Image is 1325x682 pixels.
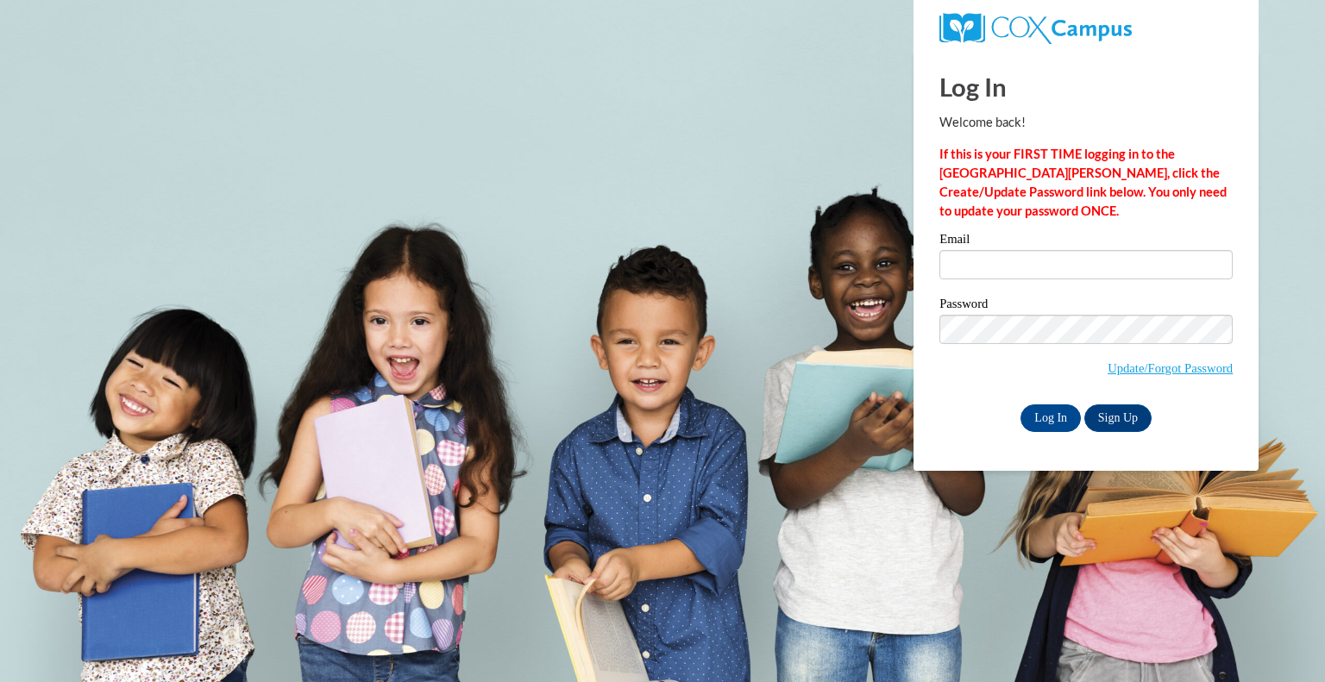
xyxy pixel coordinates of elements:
a: Sign Up [1084,404,1152,432]
label: Email [939,233,1233,250]
input: Log In [1020,404,1081,432]
a: Update/Forgot Password [1108,361,1233,375]
strong: If this is your FIRST TIME logging in to the [GEOGRAPHIC_DATA][PERSON_NAME], click the Create/Upd... [939,147,1227,218]
p: Welcome back! [939,113,1233,132]
a: COX Campus [939,20,1132,34]
label: Password [939,297,1233,315]
img: COX Campus [939,13,1132,44]
h1: Log In [939,69,1233,104]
